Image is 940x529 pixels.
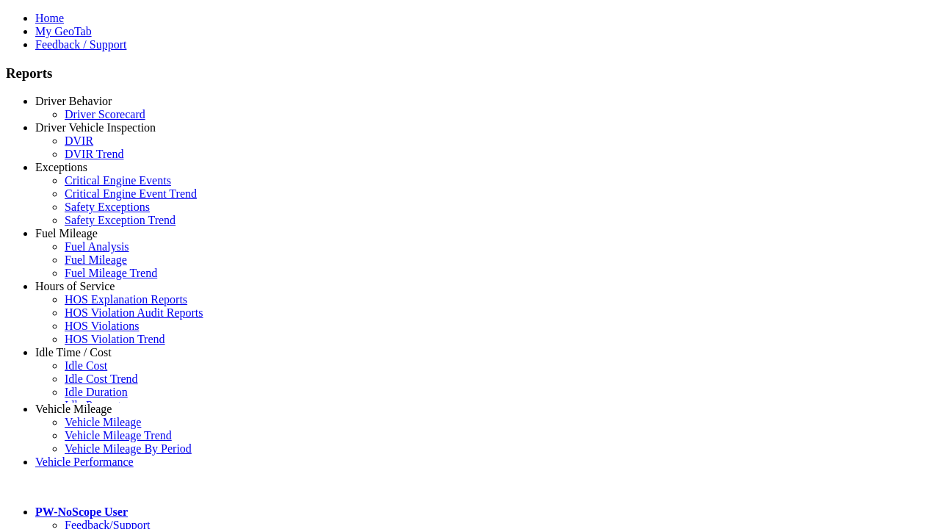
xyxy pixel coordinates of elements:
[35,456,134,468] a: Vehicle Performance
[65,148,123,160] a: DVIR Trend
[35,38,126,51] a: Feedback / Support
[35,227,98,240] a: Fuel Mileage
[65,214,176,226] a: Safety Exception Trend
[65,429,172,442] a: Vehicle Mileage Trend
[65,240,129,253] a: Fuel Analysis
[65,333,165,345] a: HOS Violation Trend
[35,121,156,134] a: Driver Vehicle Inspection
[35,280,115,292] a: Hours of Service
[65,306,203,319] a: HOS Violation Audit Reports
[65,267,157,279] a: Fuel Mileage Trend
[65,187,197,200] a: Critical Engine Event Trend
[65,174,171,187] a: Critical Engine Events
[65,359,107,372] a: Idle Cost
[35,505,128,518] a: PW-NoScope User
[65,134,93,147] a: DVIR
[65,201,150,213] a: Safety Exceptions
[35,95,112,107] a: Driver Behavior
[65,386,128,398] a: Idle Duration
[35,346,112,359] a: Idle Time / Cost
[65,293,187,306] a: HOS Explanation Reports
[65,320,139,332] a: HOS Violations
[65,442,192,455] a: Vehicle Mileage By Period
[35,161,87,173] a: Exceptions
[6,65,934,82] h3: Reports
[65,373,138,385] a: Idle Cost Trend
[65,253,127,266] a: Fuel Mileage
[35,403,112,415] a: Vehicle Mileage
[65,416,141,428] a: Vehicle Mileage
[65,399,137,411] a: Idle Percentage
[35,12,64,24] a: Home
[65,108,145,120] a: Driver Scorecard
[35,25,92,37] a: My GeoTab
